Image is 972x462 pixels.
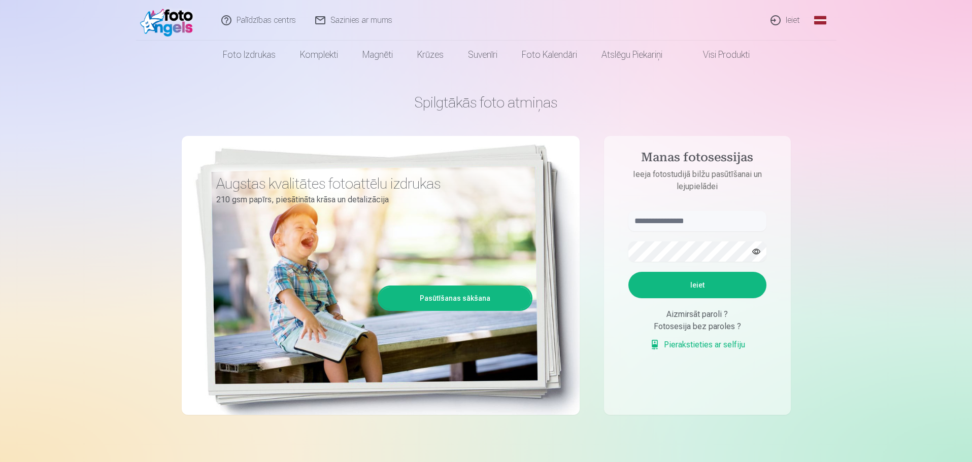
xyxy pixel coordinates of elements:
[628,272,766,298] button: Ieiet
[182,93,791,112] h1: Spilgtākās foto atmiņas
[379,287,531,309] a: Pasūtīšanas sākšana
[650,339,745,351] a: Pierakstieties ar selfiju
[456,41,510,69] a: Suvenīri
[618,150,777,168] h4: Manas fotosessijas
[618,168,777,193] p: Ieeja fotostudijā bilžu pasūtīšanai un lejupielādei
[216,174,525,193] h3: Augstas kvalitātes fotoattēlu izdrukas
[628,321,766,333] div: Fotosesija bez paroles ?
[140,4,198,37] img: /fa1
[589,41,675,69] a: Atslēgu piekariņi
[216,193,525,207] p: 210 gsm papīrs, piesātināta krāsa un detalizācija
[405,41,456,69] a: Krūzes
[211,41,288,69] a: Foto izdrukas
[628,308,766,321] div: Aizmirsāt paroli ?
[288,41,350,69] a: Komplekti
[510,41,589,69] a: Foto kalendāri
[350,41,405,69] a: Magnēti
[675,41,762,69] a: Visi produkti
